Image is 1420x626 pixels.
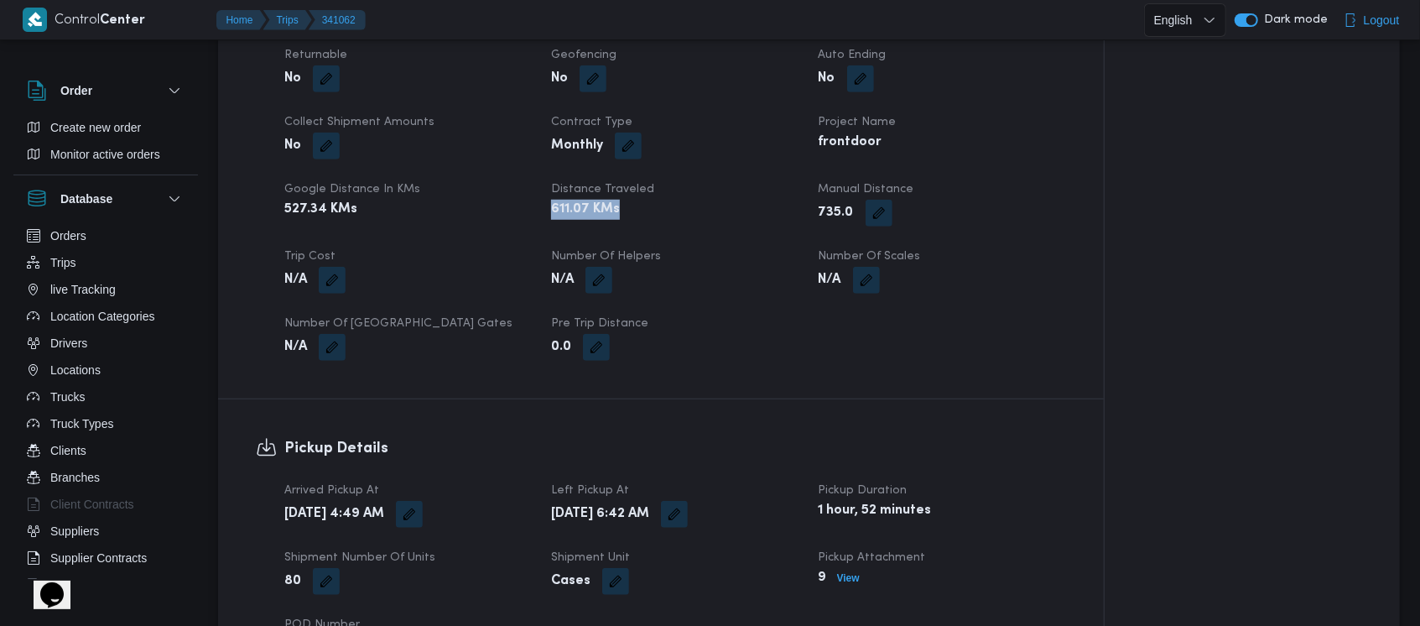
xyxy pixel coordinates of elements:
[1337,3,1407,37] button: Logout
[263,10,312,30] button: Trips
[50,279,116,300] span: live Tracking
[551,504,649,524] b: [DATE] 6:42 AM
[50,226,86,246] span: Orders
[551,251,661,262] span: Number of Helpers
[819,203,854,223] b: 735.0
[13,222,198,586] div: Database
[50,333,87,353] span: Drivers
[284,50,347,60] span: Returnable
[284,571,301,592] b: 80
[1364,10,1400,30] span: Logout
[551,184,654,195] span: Distance Traveled
[819,270,841,290] b: N/A
[20,330,191,357] button: Drivers
[20,464,191,491] button: Branches
[551,200,620,220] b: 611.07 KMs
[551,69,568,89] b: No
[20,410,191,437] button: Truck Types
[20,383,191,410] button: Trucks
[50,548,147,568] span: Supplier Contracts
[20,303,191,330] button: Location Categories
[819,69,835,89] b: No
[50,117,141,138] span: Create new order
[216,10,267,30] button: Home
[284,485,379,496] span: Arrived Pickup At
[50,387,85,407] span: Trucks
[20,357,191,383] button: Locations
[309,10,366,30] button: 341062
[13,114,198,175] div: Order
[23,8,47,32] img: X8yXhbKr1z7QwAAAABJRU5ErkJggg==
[551,270,574,290] b: N/A
[551,136,603,156] b: Monthly
[284,136,301,156] b: No
[17,559,70,609] iframe: chat widget
[20,491,191,518] button: Client Contracts
[819,552,926,563] span: Pickup Attachment
[50,441,86,461] span: Clients
[551,117,632,128] span: Contract Type
[50,414,113,434] span: Truck Types
[819,485,908,496] span: Pickup Duration
[20,518,191,545] button: Suppliers
[20,276,191,303] button: live Tracking
[50,253,76,273] span: Trips
[551,552,630,563] span: Shipment Unit
[284,200,357,220] b: 527.34 KMs
[20,571,191,598] button: Devices
[20,141,191,168] button: Monitor active orders
[50,521,99,541] span: Suppliers
[284,437,1066,460] h3: Pickup Details
[20,114,191,141] button: Create new order
[819,501,932,521] b: 1 hour, 52 minutes
[60,189,112,209] h3: Database
[830,568,866,588] button: View
[819,251,921,262] span: Number of Scales
[284,69,301,89] b: No
[27,189,185,209] button: Database
[1258,13,1329,27] span: Dark mode
[551,318,648,329] span: Pre Trip Distance
[50,575,92,595] span: Devices
[284,337,307,357] b: N/A
[551,337,571,357] b: 0.0
[819,133,882,153] b: frontdoor
[20,545,191,571] button: Supplier Contracts
[284,184,420,195] span: Google distance in KMs
[20,249,191,276] button: Trips
[101,14,146,27] b: Center
[50,467,100,488] span: Branches
[284,117,434,128] span: Collect Shipment Amounts
[50,306,155,326] span: Location Categories
[819,184,914,195] span: Manual Distance
[27,81,185,101] button: Order
[819,117,897,128] span: Project Name
[819,50,887,60] span: Auto Ending
[551,571,590,592] b: Cases
[819,568,827,588] b: 9
[20,437,191,464] button: Clients
[60,81,92,101] h3: Order
[284,270,307,290] b: N/A
[284,504,384,524] b: [DATE] 4:49 AM
[50,144,160,164] span: Monitor active orders
[20,222,191,249] button: Orders
[837,572,860,584] b: View
[284,318,512,329] span: Number of [GEOGRAPHIC_DATA] Gates
[284,552,435,563] span: Shipment Number of Units
[551,485,629,496] span: Left Pickup At
[284,251,335,262] span: Trip Cost
[551,50,616,60] span: Geofencing
[50,494,134,514] span: Client Contracts
[50,360,101,380] span: Locations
